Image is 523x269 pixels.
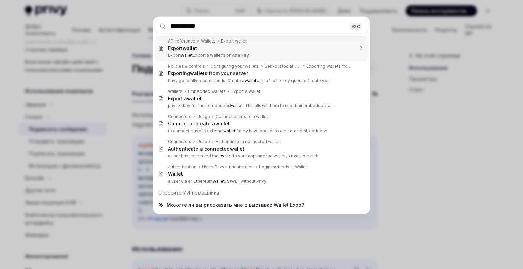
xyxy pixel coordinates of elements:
[168,70,248,77] div: Exporting s from your server
[201,38,216,44] div: Wallets
[168,64,205,69] div: Policies & controls
[188,89,226,94] div: Embedded wallets
[223,128,235,133] b: wallet
[168,164,196,170] div: Authentication
[202,164,254,170] div: Using Privy authentication
[295,164,307,170] div: Wallet
[221,38,247,44] div: Export wallet
[265,64,301,69] div: Self-custodial user wallets
[158,190,219,196] font: Спросите ИИ-помощника
[216,139,280,145] div: Authenticate a connected wallet
[168,45,197,51] div: Export
[167,202,304,208] font: Можете ли вы рассказать мне о выставке Wallet Expo?
[230,146,244,152] b: wallet
[168,128,354,134] p: to connect a user's external if they have one, or to create an embedded w
[306,64,354,69] div: Exporting wallets from your server
[213,179,225,184] b: wallet
[168,96,202,102] div: Export a
[168,114,191,119] div: Connectors
[259,164,289,170] div: Login methods
[244,78,256,83] b: wallet
[215,121,230,127] b: wallet
[168,139,191,145] div: Connectors
[168,171,183,177] b: Wallet
[181,53,193,58] b: wallet
[168,38,195,44] div: API reference
[168,153,354,159] p: a user has connected their to your app, and the wallet is available in th
[183,45,197,51] b: wallet
[168,103,354,108] p: private key for their embedded . This allows them to use their embedded w
[168,121,230,127] div: Connect or create a
[197,139,210,145] div: Usage
[231,103,243,108] b: wallet
[168,53,354,58] p: Export Export a wallet's private key.
[221,153,233,158] b: wallet
[210,64,259,69] div: Configuring your wallets
[168,78,354,83] p: Privy generally recommends: Create a with a 1-of-k key quorum Create your
[231,89,260,94] div: Export a wallet
[168,89,183,94] div: Wallets
[216,114,268,119] div: Connect or create a wallet
[168,146,244,152] div: Authenticate a connected
[187,96,202,101] b: wallet
[352,23,360,29] font: ESC
[190,70,205,76] b: wallet
[168,179,354,184] p: a user via an Ethereum ( SIWE ) without Privy
[197,114,210,119] div: Usage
